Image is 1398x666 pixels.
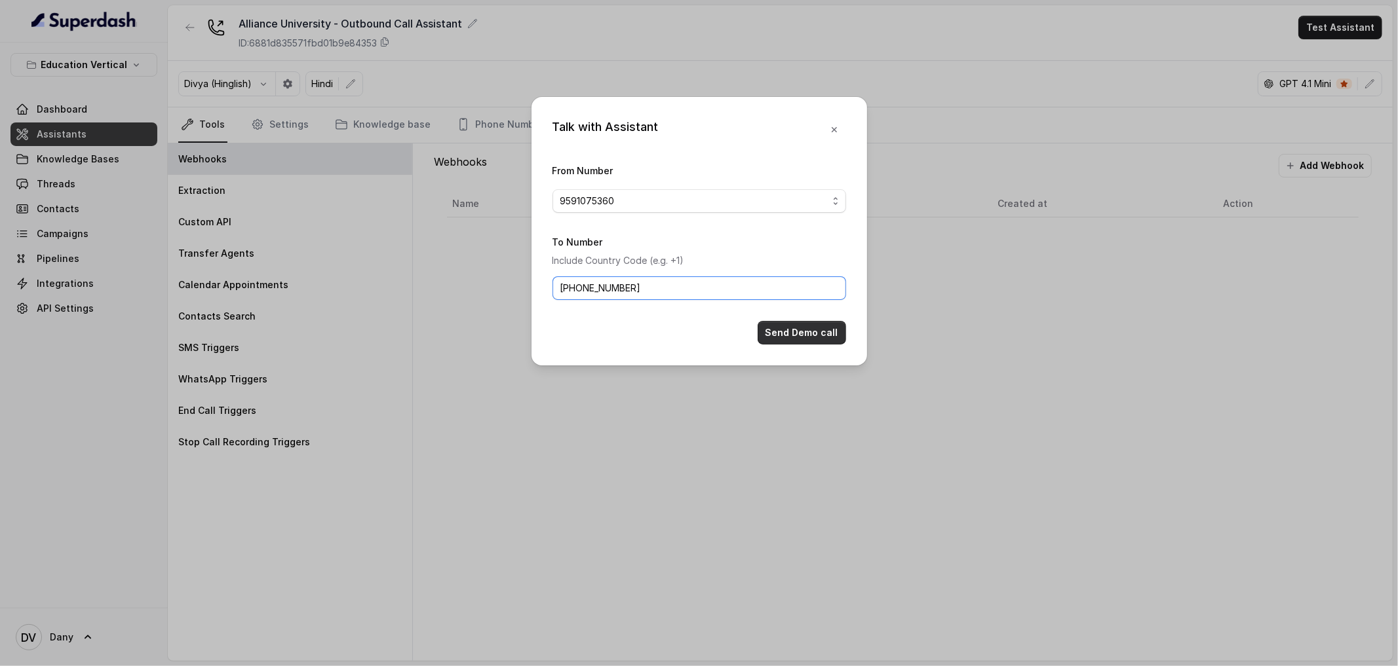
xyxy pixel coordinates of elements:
[553,189,846,213] button: 9591075360
[553,165,613,176] label: From Number
[553,253,846,268] p: Include Country Code (e.g. +1)
[553,276,846,300] input: +1123456789
[553,236,603,248] label: To Number
[758,321,846,344] button: Send Demo call
[553,118,659,141] div: Talk with Assistant
[560,193,828,209] span: 9591075360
